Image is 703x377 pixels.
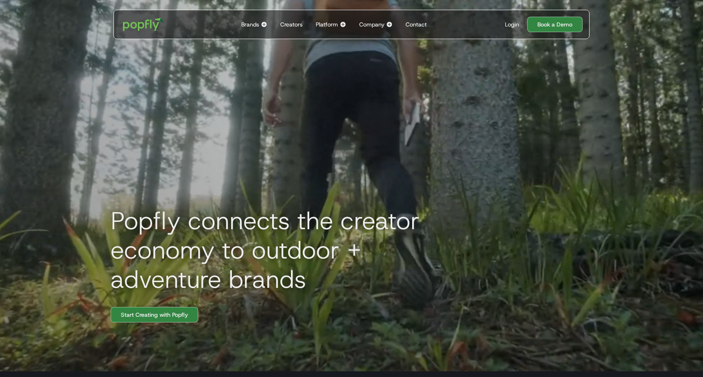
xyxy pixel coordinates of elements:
[241,20,259,28] div: Brands
[316,20,338,28] div: Platform
[359,20,384,28] div: Company
[104,206,470,294] h1: Popfly connects the creator economy to outdoor + adventure brands
[402,10,430,39] a: Contact
[280,20,303,28] div: Creators
[406,20,427,28] div: Contact
[527,17,583,32] a: Book a Demo
[111,307,198,322] a: Start Creating with Popfly
[505,20,519,28] div: Login
[502,20,522,28] a: Login
[277,10,306,39] a: Creators
[117,12,170,37] a: home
